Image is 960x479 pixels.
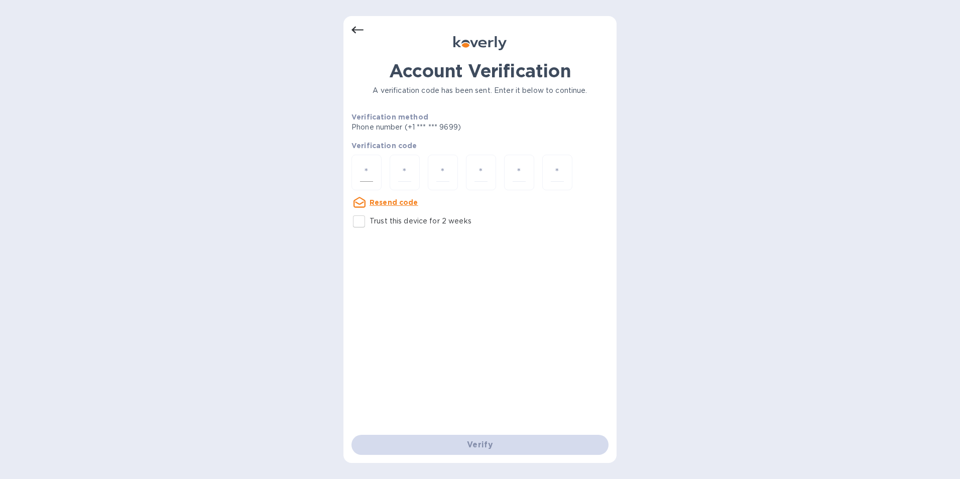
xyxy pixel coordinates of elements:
p: Trust this device for 2 weeks [370,216,471,226]
u: Resend code [370,198,418,206]
p: Phone number (+1 *** *** 9699) [351,122,538,133]
p: Verification code [351,141,609,151]
p: A verification code has been sent. Enter it below to continue. [351,85,609,96]
h1: Account Verification [351,60,609,81]
b: Verification method [351,113,428,121]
